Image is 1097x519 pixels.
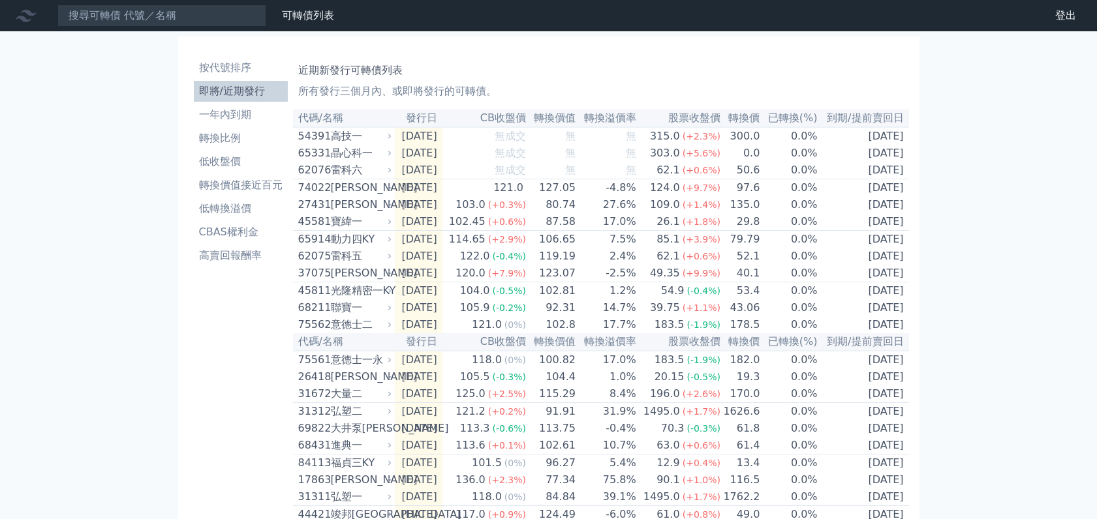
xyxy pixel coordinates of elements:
a: CBAS權利金 [194,222,288,243]
span: (-0.2%) [492,303,526,313]
div: 315.0 [647,128,683,144]
div: 118.0 [469,489,504,505]
div: [PERSON_NAME] [331,180,390,196]
span: (-1.9%) [687,319,720,330]
td: [DATE] [818,213,909,231]
td: 17.0% [576,213,637,231]
div: 303.0 [647,145,683,161]
td: [DATE] [395,282,442,300]
div: 101.5 [469,455,504,471]
div: 進典一 [331,437,390,453]
div: 90.1 [654,472,683,488]
div: 大量二 [331,386,390,402]
span: (+0.6%) [683,251,720,261]
td: 0.0% [760,248,818,265]
div: 26.1 [654,214,683,230]
div: 20.15 [652,369,687,385]
td: 0.0% [760,351,818,368]
div: 114.65 [446,231,488,247]
td: 87.58 [527,213,576,231]
div: 光隆精密一KY [331,283,390,299]
span: (-0.3%) [687,423,720,434]
div: 125.0 [453,386,488,402]
div: [PERSON_NAME] [331,197,390,213]
td: 0.0% [760,179,818,197]
td: [DATE] [818,351,909,368]
span: (-0.3%) [492,372,526,382]
div: 68431 [298,437,328,453]
div: 84113 [298,455,328,471]
td: 97.6 [721,179,760,197]
div: 高技一 [331,128,390,144]
td: 0.0% [760,420,818,437]
td: 0.0% [760,437,818,454]
td: 0.0% [760,145,818,162]
td: -4.8% [576,179,637,197]
td: 7.5% [576,231,637,248]
div: 12.9 [654,455,683,471]
div: 寶緯一 [331,214,390,230]
span: (-1.9%) [687,355,720,365]
a: 按代號排序 [194,57,288,78]
a: 一年內到期 [194,104,288,125]
a: 高賣回報酬率 [194,245,288,266]
span: (+1.4%) [683,200,720,210]
span: (-0.6%) [492,423,526,434]
td: 0.0% [760,282,818,300]
div: 弘塑一 [331,489,390,505]
span: 無 [626,164,636,176]
td: 0.0% [760,403,818,421]
td: 116.5 [721,471,760,488]
td: 1.2% [576,282,637,300]
td: [DATE] [818,488,909,506]
span: 無 [626,130,636,142]
a: 低轉換溢價 [194,198,288,219]
li: 即將/近期發行 [194,83,288,99]
a: 低收盤價 [194,151,288,172]
span: 無 [626,147,636,159]
span: (+1.7%) [683,492,720,502]
td: [DATE] [395,351,442,368]
span: (+1.7%) [683,406,720,417]
div: 雷科五 [331,248,390,264]
span: (+1.8%) [683,216,720,227]
td: 96.27 [527,454,576,472]
td: [DATE] [818,179,909,197]
div: 31672 [298,386,328,402]
span: (0%) [504,492,526,502]
span: (+2.9%) [488,234,526,245]
div: 124.0 [647,180,683,196]
td: 84.84 [527,488,576,506]
div: 104.0 [457,283,493,299]
td: [DATE] [818,282,909,300]
td: [DATE] [818,145,909,162]
th: 股票收盤價 [637,110,721,127]
span: (+0.1%) [488,440,526,451]
span: (+2.5%) [488,389,526,399]
td: [DATE] [818,471,909,488]
td: 127.05 [527,179,576,197]
td: [DATE] [818,231,909,248]
th: 發行日 [395,333,442,351]
div: 75561 [298,352,328,368]
td: 0.0% [760,368,818,385]
div: 196.0 [647,386,683,402]
th: 到期/提前賣回日 [818,333,909,351]
td: 106.65 [527,231,576,248]
td: [DATE] [395,420,442,437]
div: 聯寶一 [331,300,390,316]
span: (0%) [504,458,526,468]
th: 轉換溢價率 [576,110,637,127]
td: [DATE] [395,403,442,421]
td: 39.1% [576,488,637,506]
td: 178.5 [721,316,760,333]
td: 0.0 [721,145,760,162]
span: (+0.4%) [683,458,720,468]
li: CBAS權利金 [194,224,288,240]
div: 118.0 [469,352,504,368]
td: 13.4 [721,454,760,472]
td: 0.0% [760,488,818,506]
td: 170.0 [721,385,760,403]
td: [DATE] [395,196,442,213]
td: 43.06 [721,299,760,316]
